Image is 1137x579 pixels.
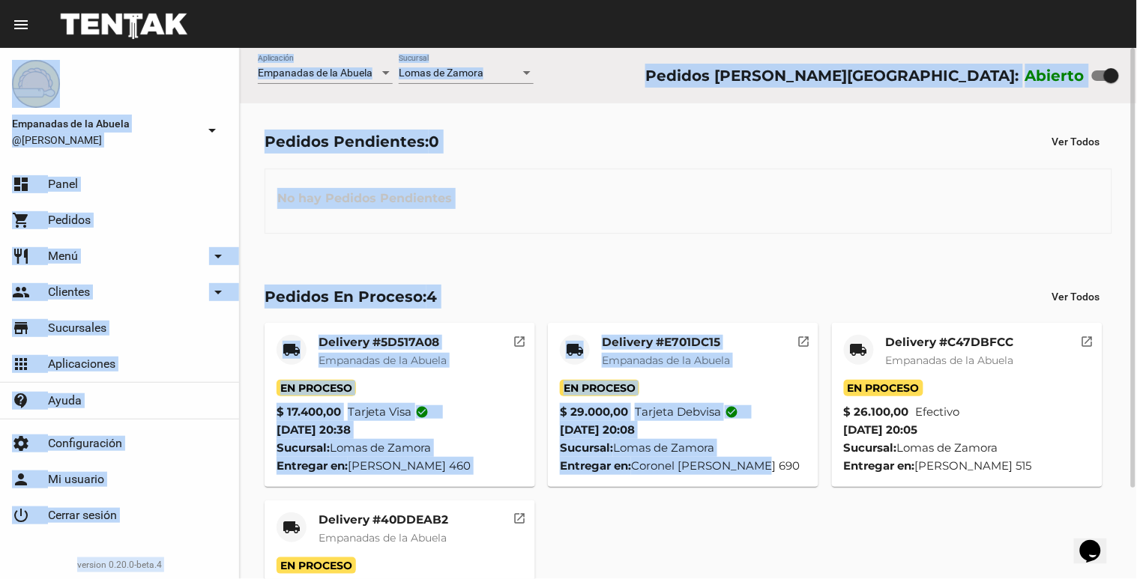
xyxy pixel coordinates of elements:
[1074,519,1122,564] iframe: chat widget
[48,285,90,300] span: Clientes
[844,380,923,396] span: En Proceso
[348,403,429,421] span: Tarjeta visa
[12,319,30,337] mat-icon: store
[416,405,429,419] mat-icon: check_circle
[560,439,806,457] div: Lomas de Zamora
[560,458,631,473] strong: Entregar en:
[12,283,30,301] mat-icon: people
[602,335,730,350] mat-card-title: Delivery #E701DC15
[319,354,447,367] span: Empanadas de la Abuela
[560,440,613,455] strong: Sucursal:
[844,440,897,455] strong: Sucursal:
[1040,128,1112,155] button: Ver Todos
[645,64,1019,88] div: Pedidos [PERSON_NAME][GEOGRAPHIC_DATA]:
[48,213,91,228] span: Pedidos
[602,354,730,367] span: Empanadas de la Abuela
[283,518,301,536] mat-icon: local_shipping
[399,67,483,79] span: Lomas de Zamora
[12,115,197,133] span: Empanadas de la Abuela
[12,211,30,229] mat-icon: shopping_cart
[277,380,356,396] span: En Proceso
[844,458,915,473] strong: Entregar en:
[319,335,447,350] mat-card-title: Delivery #5D517A08
[12,392,30,410] mat-icon: contact_support
[283,341,301,359] mat-icon: local_shipping
[566,341,584,359] mat-icon: local_shipping
[265,130,439,154] div: Pedidos Pendientes:
[319,512,448,527] mat-card-title: Delivery #40DDEAB2
[48,393,82,408] span: Ayuda
[850,341,868,359] mat-icon: local_shipping
[12,355,30,373] mat-icon: apps
[429,133,439,151] span: 0
[203,121,221,139] mat-icon: arrow_drop_down
[48,472,104,487] span: Mi usuario
[12,557,227,572] div: version 0.20.0-beta.4
[258,67,373,79] span: Empanadas de la Abuela
[48,357,115,372] span: Aplicaciones
[1081,333,1094,346] mat-icon: open_in_new
[725,405,738,419] mat-icon: check_circle
[48,177,78,192] span: Panel
[513,333,527,346] mat-icon: open_in_new
[560,403,628,421] strong: $ 29.000,00
[12,434,30,452] mat-icon: settings
[277,422,351,437] span: [DATE] 20:38
[1052,291,1100,303] span: Ver Todos
[48,436,122,451] span: Configuración
[12,506,30,524] mat-icon: power_settings_new
[277,557,356,574] span: En Proceso
[48,508,117,523] span: Cerrar sesión
[209,283,227,301] mat-icon: arrow_drop_down
[48,321,106,336] span: Sucursales
[1052,136,1100,148] span: Ver Todos
[12,16,30,34] mat-icon: menu
[277,439,523,457] div: Lomas de Zamora
[560,380,639,396] span: En Proceso
[797,333,810,346] mat-icon: open_in_new
[844,457,1091,475] div: [PERSON_NAME] 515
[513,509,527,523] mat-icon: open_in_new
[265,176,464,221] h3: No hay Pedidos Pendientes
[12,175,30,193] mat-icon: dashboard
[886,354,1014,367] span: Empanadas de la Abuela
[916,403,960,421] span: Efectivo
[426,288,437,306] span: 4
[209,247,227,265] mat-icon: arrow_drop_down
[1040,283,1112,310] button: Ver Todos
[265,285,437,309] div: Pedidos En Proceso:
[560,422,635,437] span: [DATE] 20:08
[844,403,909,421] strong: $ 26.100,00
[12,133,197,148] span: @[PERSON_NAME]
[886,335,1014,350] mat-card-title: Delivery #C47DBFCC
[844,439,1091,457] div: Lomas de Zamora
[277,403,341,421] strong: $ 17.400,00
[277,440,330,455] strong: Sucursal:
[12,247,30,265] mat-icon: restaurant
[12,60,60,108] img: f0136945-ed32-4f7c-91e3-a375bc4bb2c5.png
[12,470,30,488] mat-icon: person
[635,403,738,421] span: Tarjeta debvisa
[1025,64,1085,88] label: Abierto
[277,458,348,473] strong: Entregar en:
[319,531,447,545] span: Empanadas de la Abuela
[48,249,78,264] span: Menú
[844,422,918,437] span: [DATE] 20:05
[560,457,806,475] div: Coronel [PERSON_NAME] 690
[277,457,523,475] div: [PERSON_NAME] 460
